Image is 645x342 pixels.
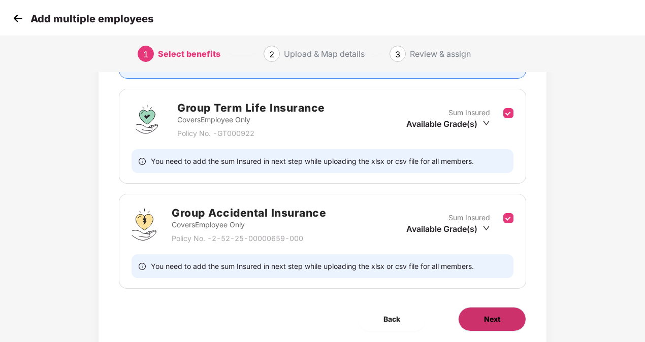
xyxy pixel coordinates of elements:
[132,104,162,134] img: svg+xml;base64,PHN2ZyBpZD0iR3JvdXBfVGVybV9MaWZlX0luc3VyYW5jZSIgZGF0YS1uYW1lPSJHcm91cCBUZXJtIExpZm...
[151,261,474,271] span: You need to add the sum Insured in next step while uploading the xlsx or csv file for all members.
[139,261,146,271] span: info-circle
[482,119,490,127] span: down
[172,233,326,244] p: Policy No. - 2-52-25-00000659-000
[269,49,274,59] span: 2
[448,107,490,118] p: Sum Insured
[172,204,326,221] h2: Group Accidental Insurance
[406,118,490,129] div: Available Grade(s)
[406,223,490,234] div: Available Grade(s)
[143,49,148,59] span: 1
[395,49,400,59] span: 3
[132,209,156,241] img: svg+xml;base64,PHN2ZyB4bWxucz0iaHR0cDovL3d3dy53My5vcmcvMjAwMC9zdmciIHdpZHRoPSI0OS4zMjEiIGhlaWdodD...
[30,13,153,25] p: Add multiple employees
[177,114,325,125] p: Covers Employee Only
[284,46,365,62] div: Upload & Map details
[383,314,400,325] span: Back
[139,156,146,166] span: info-circle
[172,219,326,230] p: Covers Employee Only
[358,307,426,331] button: Back
[10,11,25,26] img: svg+xml;base64,PHN2ZyB4bWxucz0iaHR0cDovL3d3dy53My5vcmcvMjAwMC9zdmciIHdpZHRoPSIzMCIgaGVpZ2h0PSIzMC...
[177,99,325,116] h2: Group Term Life Insurance
[151,156,474,166] span: You need to add the sum Insured in next step while uploading the xlsx or csv file for all members.
[158,46,220,62] div: Select benefits
[458,307,526,331] button: Next
[482,224,490,232] span: down
[484,314,500,325] span: Next
[177,128,325,139] p: Policy No. - GT000922
[448,212,490,223] p: Sum Insured
[410,46,471,62] div: Review & assign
